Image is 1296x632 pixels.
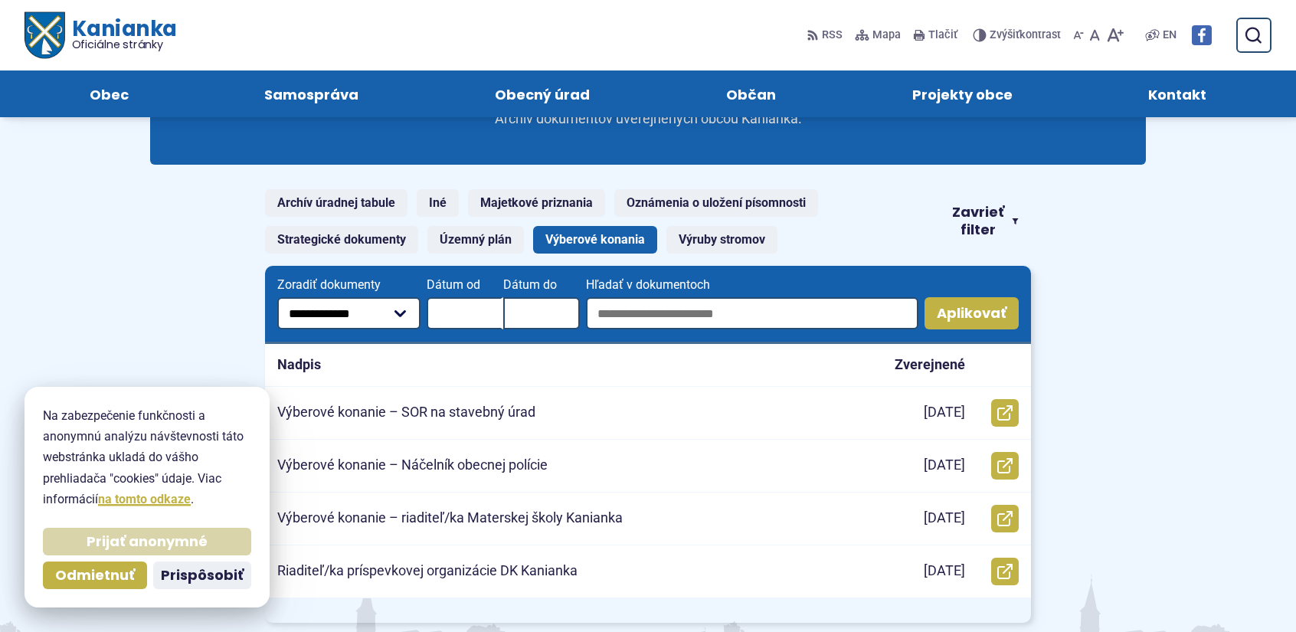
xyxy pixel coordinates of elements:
a: Obec [37,70,182,117]
img: Prejsť na Facebook stránku [1192,25,1212,45]
a: Projekty obce [859,70,1065,117]
button: Zväčšiť veľkosť písma [1103,19,1127,51]
button: Zavrieť filter [939,204,1031,238]
span: Obec [90,70,129,117]
p: Archív dokumentov uverejnených obcou Kanianka. [464,110,832,128]
a: Archív úradnej tabule [265,189,407,217]
a: Výberové konania [533,226,657,254]
p: [DATE] [924,404,965,421]
input: Dátum od [427,297,503,329]
a: Oznámenia o uložení písomnosti [614,189,818,217]
a: Kontakt [1095,70,1259,117]
p: Výberové konanie – Náčelník obecnej polície [277,457,548,474]
p: Výberové konanie – riaditeľ/ka Materskej školy Kanianka [277,509,623,527]
span: Občan [726,70,776,117]
span: Obecný úrad [495,70,590,117]
button: Prijať anonymné [43,528,251,555]
select: Zoradiť dokumenty [277,297,421,329]
span: EN [1163,26,1177,44]
span: Prispôsobiť [161,567,244,585]
button: Tlačiť [910,19,961,51]
a: RSS [807,19,846,51]
button: Zvýšiťkontrast [973,19,1064,51]
a: Mapa [852,19,904,51]
button: Zmenšiť veľkosť písma [1070,19,1087,51]
button: Aplikovať [925,297,1019,329]
p: Zverejnené [895,356,965,374]
a: Obecný úrad [442,70,643,117]
span: Oficiálne stránky [72,39,177,50]
span: Zvýšiť [990,28,1019,41]
a: Iné [417,189,459,217]
p: Nadpis [277,356,321,374]
a: na tomto odkaze [98,492,191,506]
a: Výruby stromov [666,226,777,254]
button: Nastaviť pôvodnú veľkosť písma [1087,19,1103,51]
a: Samospráva [212,70,412,117]
span: Prijať anonymné [87,533,208,551]
span: Zoradiť dokumenty [277,278,421,292]
p: Riaditeľ/ka príspevkovej organizácie DK Kanianka [277,562,578,580]
span: Hľadať v dokumentoch [586,278,918,292]
span: Odmietnuť [55,567,135,585]
a: Majetkové priznania [468,189,605,217]
span: Dátum od [427,278,503,292]
input: Dátum do [503,297,580,329]
span: RSS [822,26,843,44]
a: Územný plán [427,226,524,254]
button: Prispôsobiť [153,562,251,589]
span: Kontakt [1148,70,1206,117]
a: EN [1160,26,1180,44]
input: Hľadať v dokumentoch [586,297,918,329]
img: Prejsť na domovskú stránku [25,12,64,59]
a: Občan [673,70,829,117]
span: kontrast [990,29,1061,42]
span: Mapa [872,26,901,44]
p: [DATE] [924,562,965,580]
p: [DATE] [924,509,965,527]
span: Dátum do [503,278,580,292]
p: Výberové konanie – SOR na stavebný úrad [277,404,535,421]
p: [DATE] [924,457,965,474]
span: Zavrieť filter [951,204,1006,238]
p: Na zabezpečenie funkčnosti a anonymnú analýzu návštevnosti táto webstránka ukladá do vášho prehli... [43,405,251,509]
button: Odmietnuť [43,562,147,589]
a: Strategické dokumenty [265,226,418,254]
span: Samospráva [264,70,358,117]
span: Projekty obce [912,70,1013,117]
a: Logo Kanianka, prejsť na domovskú stránku. [25,12,177,59]
span: Tlačiť [928,29,957,42]
span: Kanianka [64,18,176,51]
